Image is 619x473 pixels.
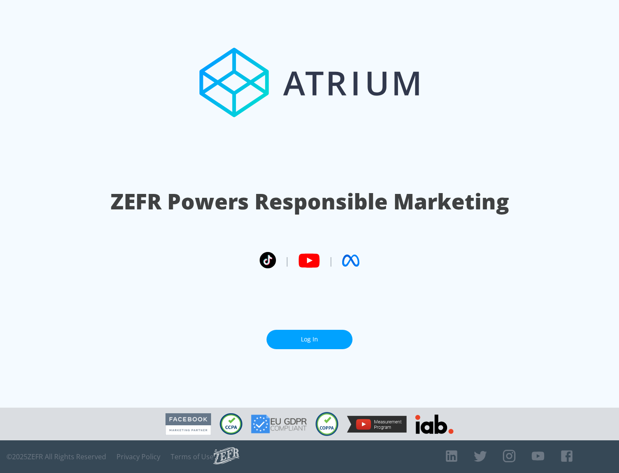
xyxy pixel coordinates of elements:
img: GDPR Compliant [251,415,307,433]
img: Facebook Marketing Partner [165,413,211,435]
span: | [285,254,290,267]
img: COPPA Compliant [316,412,338,436]
img: CCPA Compliant [220,413,242,435]
img: YouTube Measurement Program [347,416,407,433]
a: Log In [267,330,352,349]
span: | [328,254,334,267]
a: Privacy Policy [116,452,160,461]
a: Terms of Use [171,452,214,461]
img: IAB [415,415,454,434]
span: © 2025 ZEFR All Rights Reserved [6,452,106,461]
h1: ZEFR Powers Responsible Marketing [110,187,509,216]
